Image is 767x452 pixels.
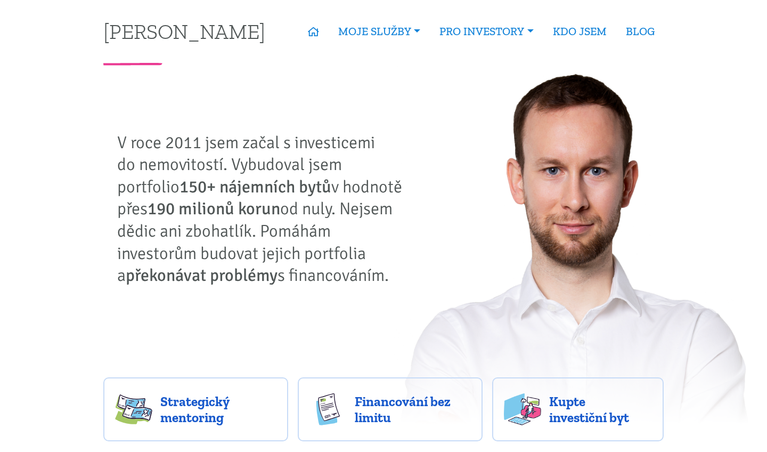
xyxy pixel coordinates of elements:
[309,393,347,425] img: finance
[148,198,280,219] strong: 190 milionů korun
[355,393,471,425] span: Financování bez limitu
[126,265,278,286] strong: překonávat problémy
[616,19,664,44] a: BLOG
[549,393,652,425] span: Kupte investiční byt
[329,19,430,44] a: MOJE SLUŽBY
[543,19,616,44] a: KDO JSEM
[504,393,541,425] img: flats
[492,377,664,441] a: Kupte investiční byt
[160,393,276,425] span: Strategický mentoring
[103,377,288,441] a: Strategický mentoring
[117,132,410,287] p: V roce 2011 jsem začal s investicemi do nemovitostí. Vybudoval jsem portfolio v hodnotě přes od n...
[298,377,483,441] a: Financování bez limitu
[430,19,543,44] a: PRO INVESTORY
[115,393,152,425] img: strategy
[103,21,265,42] a: [PERSON_NAME]
[179,176,331,197] strong: 150+ nájemních bytů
